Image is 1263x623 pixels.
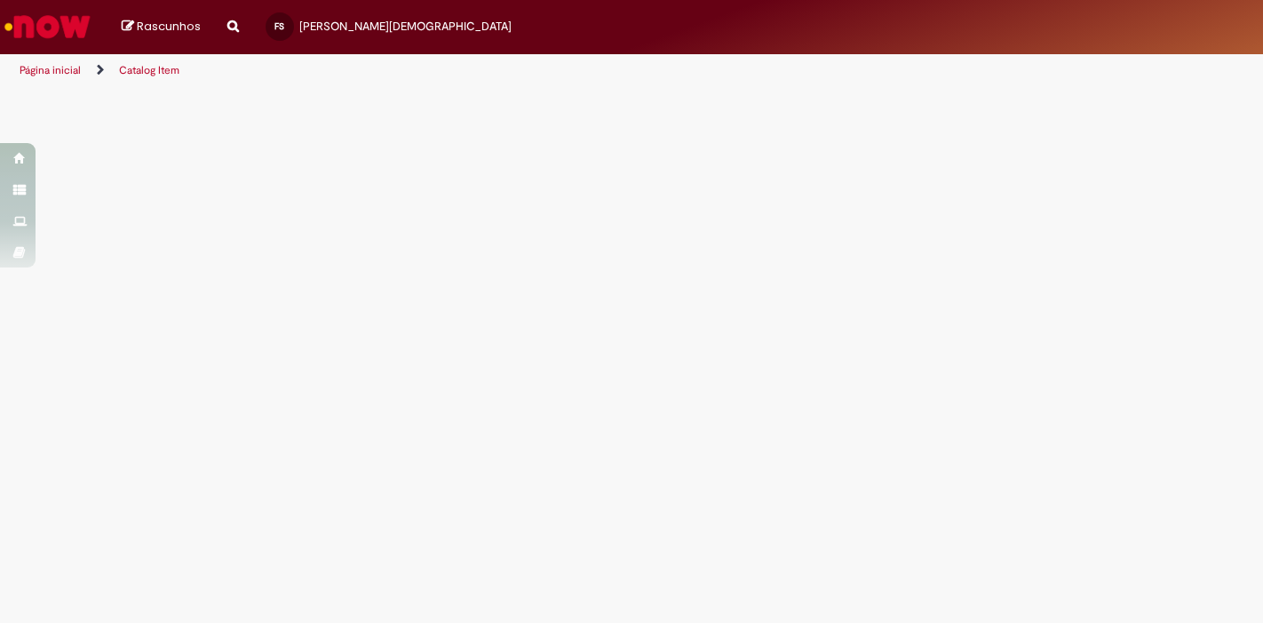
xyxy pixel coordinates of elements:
span: FS [274,20,284,32]
a: Página inicial [20,63,81,77]
span: [PERSON_NAME][DEMOGRAPHIC_DATA] [299,19,512,34]
ul: Trilhas de página [13,54,829,87]
a: Catalog Item [119,63,179,77]
img: ServiceNow [2,9,93,44]
a: Rascunhos [122,19,201,36]
span: Rascunhos [137,18,201,35]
